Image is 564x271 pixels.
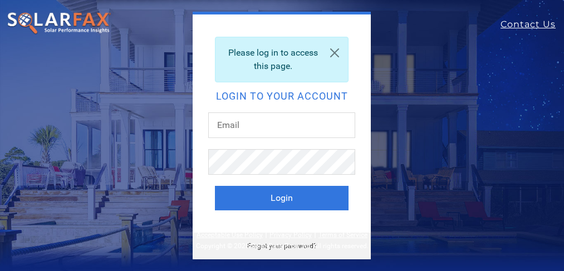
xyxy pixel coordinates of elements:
[197,231,263,239] a: Acceptable Use Policy
[318,231,367,239] a: Terms of Service
[7,12,111,35] img: SolarFax
[501,18,564,31] a: Contact Us
[265,229,267,239] span: |
[269,231,312,239] a: Privacy Policy
[208,112,355,138] input: Email
[215,186,349,210] button: Login
[321,37,348,68] a: Close
[314,229,316,239] span: |
[215,37,349,82] div: Please log in to access this page.
[215,91,349,101] h2: Login to your account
